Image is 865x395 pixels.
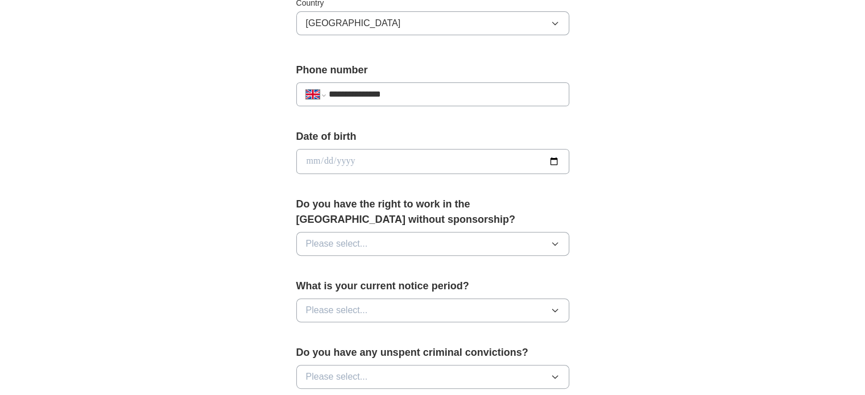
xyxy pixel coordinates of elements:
[296,278,569,294] label: What is your current notice period?
[296,365,569,389] button: Please select...
[306,303,368,317] span: Please select...
[296,63,569,78] label: Phone number
[306,237,368,251] span: Please select...
[306,16,401,30] span: [GEOGRAPHIC_DATA]
[296,298,569,322] button: Please select...
[296,345,569,360] label: Do you have any unspent criminal convictions?
[296,232,569,256] button: Please select...
[306,370,368,384] span: Please select...
[296,11,569,35] button: [GEOGRAPHIC_DATA]
[296,129,569,144] label: Date of birth
[296,197,569,227] label: Do you have the right to work in the [GEOGRAPHIC_DATA] without sponsorship?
